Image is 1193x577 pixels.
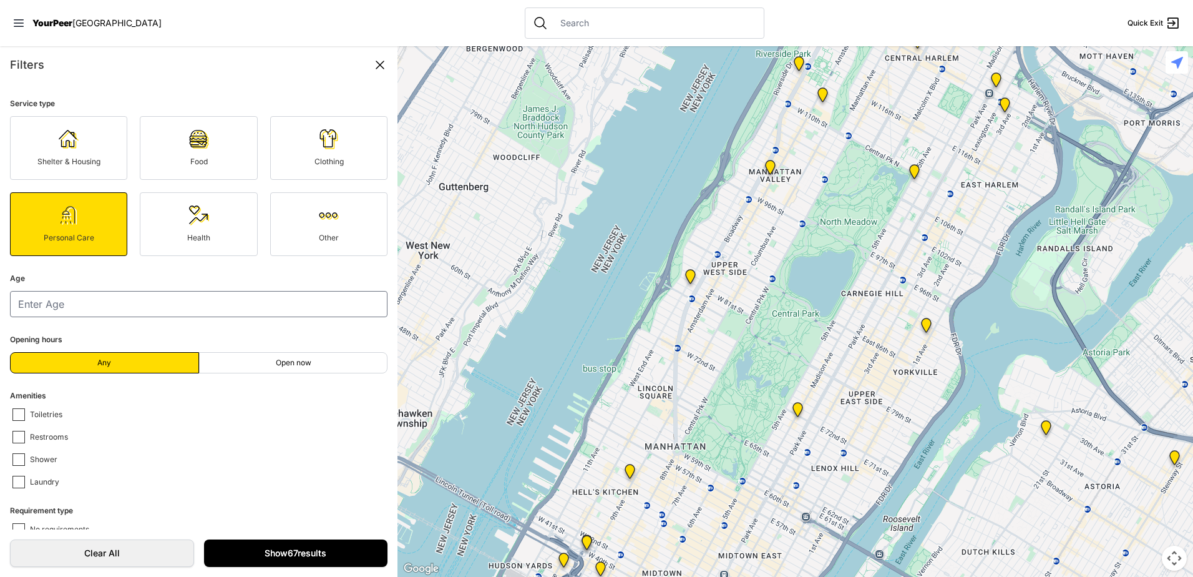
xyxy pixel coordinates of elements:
[140,192,257,256] a: Health
[622,464,638,484] div: 9th Avenue Drop-in Center
[276,358,311,368] span: Open now
[10,506,73,515] span: Requirement type
[30,455,57,466] span: Shower
[23,547,181,560] span: Clear All
[32,17,72,28] span: YourPeer
[579,535,595,555] div: Metro Baptist Church
[10,391,46,400] span: Amenities
[30,410,62,421] span: Toiletries
[762,160,778,180] div: Manhattan
[790,402,806,422] div: Manhattan
[97,358,111,368] span: Any
[401,561,442,577] img: Google
[12,476,25,488] input: Laundry
[1162,546,1187,571] button: Map camera controls
[10,291,387,317] input: Enter Age
[997,97,1013,117] div: Main Location
[10,274,25,283] span: Age
[907,164,922,184] div: Manhattan
[683,269,698,289] div: Pathways Adult Drop-In Program
[30,432,68,443] span: Restrooms
[140,116,257,180] a: Food
[270,192,387,256] a: Other
[815,87,830,107] div: The Cathedral Church of St. John the Divine
[270,116,387,180] a: Clothing
[10,540,194,567] a: Clear All
[10,99,55,108] span: Service type
[190,157,208,166] span: Food
[37,157,100,166] span: Shelter & Housing
[319,233,339,242] span: Other
[1127,18,1163,28] span: Quick Exit
[10,335,62,344] span: Opening hours
[30,477,59,488] span: Laundry
[10,58,44,71] span: Filters
[12,431,25,443] input: Restrooms
[204,540,388,567] a: Show67results
[10,116,127,180] a: Shelter & Housing
[30,525,89,536] span: No requirements
[44,233,94,242] span: Personal Care
[32,19,162,27] a: YourPeer[GEOGRAPHIC_DATA]
[556,553,572,573] div: Sylvia's Place
[988,72,1004,92] div: East Harlem Drop-in Center
[314,157,344,166] span: Clothing
[72,17,162,28] span: [GEOGRAPHIC_DATA]
[12,523,25,536] input: No requirements
[12,453,25,466] input: Shower
[187,233,210,242] span: Health
[12,408,25,421] input: Toiletries
[1127,16,1181,31] a: Quick Exit
[918,318,934,338] div: Avenue Church
[401,561,442,577] a: Open this area in Google Maps (opens a new window)
[553,17,756,29] input: Search
[579,535,595,555] div: Metro Baptist Church
[10,192,127,256] a: Personal Care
